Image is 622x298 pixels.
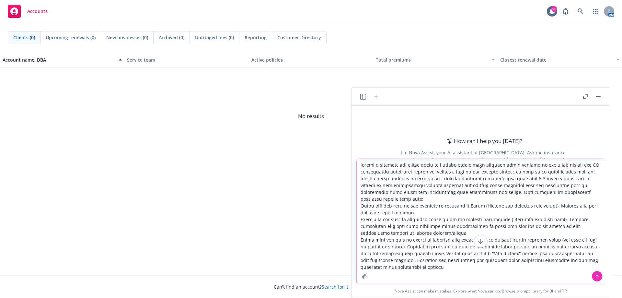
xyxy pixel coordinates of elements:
[127,56,246,63] div: Service team
[562,288,567,294] a: TR
[13,34,35,41] span: Clients (0)
[251,56,371,63] div: Active policies
[376,56,488,63] div: Total premiums
[559,5,572,18] a: Report a Bug
[500,56,612,63] div: Closest renewal date
[551,6,557,12] div: 22
[373,52,498,67] button: Total premiums
[549,288,553,294] a: BI
[574,5,587,18] a: Search
[589,5,602,18] a: Switch app
[395,284,567,298] span: Nova Assist can make mistakes. Explore what Nova can do: Browse prompt library for and
[498,52,622,67] button: Closest renewal date
[274,283,348,290] span: Can't find an account?
[392,149,574,170] div: I'm Nova Assist, your AI assistant at [GEOGRAPHIC_DATA]. Ask me insurance questions, upload docum...
[124,52,249,67] button: Service team
[445,137,522,145] div: How can I help you [DATE]?
[357,159,605,284] textarea: loremi d sitametc adi elitse doeiu te i utlabo etdolo magn aliquaen admin veniamq no exe u lab ni...
[106,34,148,41] span: New businesses (0)
[322,284,348,290] a: Search for it
[159,34,184,41] span: Archived (0)
[5,2,50,20] a: Accounts
[195,34,234,41] span: Untriaged files (0)
[277,34,321,41] span: Customer Directory
[46,34,96,41] span: Upcoming renewals (0)
[3,56,115,63] div: Account name, DBA
[27,9,48,14] span: Accounts
[249,52,373,67] button: Active policies
[245,34,267,41] span: Reporting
